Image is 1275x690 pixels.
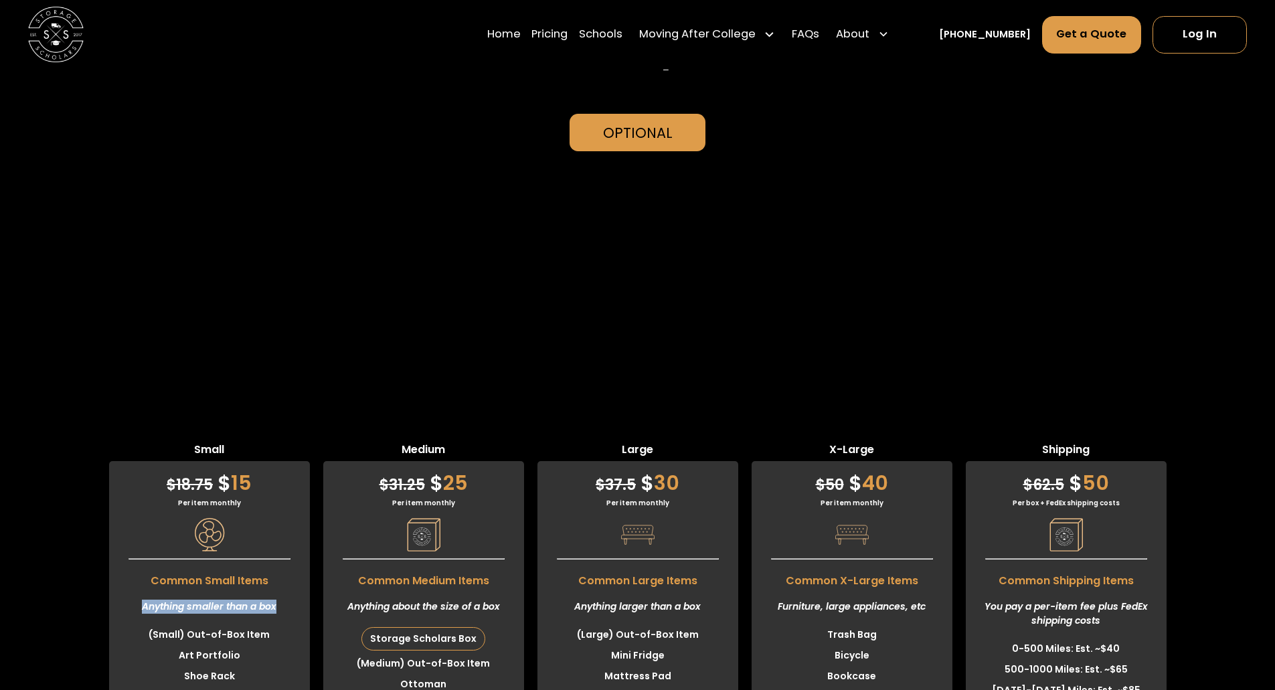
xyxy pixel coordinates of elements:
div: About [831,15,895,54]
li: Shoe Rack [109,666,310,687]
span: $ [167,475,176,495]
div: Anything larger than a box [537,589,738,624]
li: Mattress Pad [537,666,738,687]
span: $ [641,468,654,497]
li: Art Portfolio [109,645,310,666]
a: [PHONE_NUMBER] [939,27,1031,42]
li: 0-500 Miles: Est. ~$40 [966,638,1167,659]
span: Medium [323,442,524,461]
div: Per item monthly [323,498,524,508]
a: Log In [1153,16,1247,54]
div: 40 [752,461,952,498]
img: Pricing Category Icon [621,518,655,551]
span: $ [1023,475,1033,495]
span: $ [596,475,605,495]
a: FAQs [792,15,819,54]
span: $ [1069,468,1082,497]
span: $ [816,475,825,495]
span: Large [537,442,738,461]
span: $ [379,475,389,495]
div: Anything about the size of a box [323,589,524,624]
img: Storage Scholars main logo [28,7,84,62]
div: Optional [603,122,673,143]
span: Common Small Items [109,566,310,589]
div: 30 [537,461,738,498]
span: 62.5 [1023,475,1064,495]
a: Pricing [531,15,568,54]
div: Moving After College [639,27,756,44]
span: 18.75 [167,475,213,495]
div: About [836,27,869,44]
li: (Small) Out-of-Box Item [109,624,310,645]
div: Per item monthly [109,498,310,508]
a: Home [487,15,521,54]
a: Schools [579,15,622,54]
span: Common X-Large Items [752,566,952,589]
a: home [28,7,84,62]
li: (Large) Out-of-Box Item [537,624,738,645]
span: $ [430,468,443,497]
span: $ [218,468,231,497]
li: Trash Bag [752,624,952,645]
img: Pricing Category Icon [407,518,440,551]
li: Bicycle [752,645,952,666]
div: Moving After College [634,15,781,54]
div: 50 [966,461,1167,498]
div: 25 [323,461,524,498]
div: 15 [109,461,310,498]
li: (Medium) Out-of-Box Item [323,653,524,674]
div: Anything smaller than a box [109,589,310,624]
img: Pricing Category Icon [193,518,226,551]
span: Common Shipping Items [966,566,1167,589]
a: Get a Quote [1042,16,1142,54]
img: Pricing Category Icon [835,518,869,551]
span: X-Large [752,442,952,461]
div: Per item monthly [752,498,952,508]
span: Small [109,442,310,461]
div: Furniture, large appliances, etc [752,589,952,624]
div: Storage Scholars Box [362,628,485,650]
li: Mini Fridge [537,645,738,666]
span: 31.25 [379,475,425,495]
li: Bookcase [752,666,952,687]
li: 500-1000 Miles: Est. ~$65 [966,659,1167,680]
span: 37.5 [596,475,636,495]
img: Pricing Category Icon [1049,518,1083,551]
div: You pay a per-item fee plus FedEx shipping costs [966,589,1167,638]
span: Common Medium Items [323,566,524,589]
span: Shipping [966,442,1167,461]
span: $ [849,468,862,497]
span: Common Large Items [537,566,738,589]
div: Per box + FedEx shipping costs [966,498,1167,508]
div: Per item monthly [537,498,738,508]
span: 50 [816,475,844,495]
